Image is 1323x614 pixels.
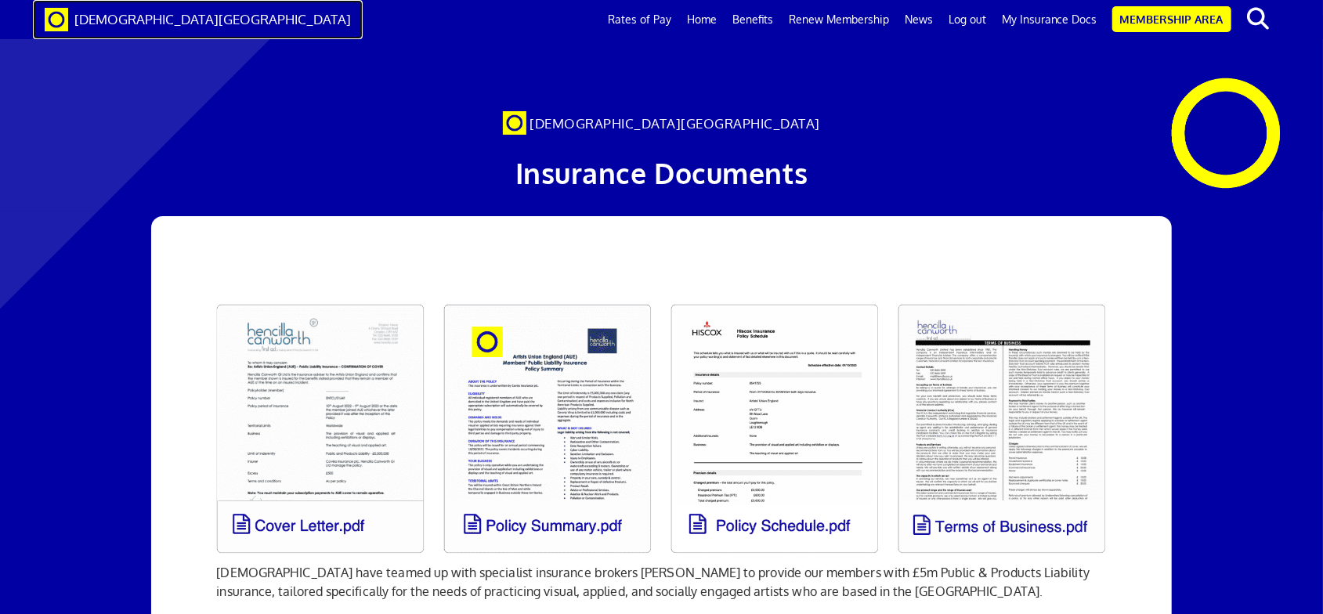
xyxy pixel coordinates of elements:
a: Membership Area [1112,6,1231,32]
span: [DEMOGRAPHIC_DATA][GEOGRAPHIC_DATA] [74,11,351,27]
span: [DEMOGRAPHIC_DATA][GEOGRAPHIC_DATA] [530,115,820,132]
p: [DEMOGRAPHIC_DATA] have teamed up with specialist insurance brokers [PERSON_NAME] to provide our ... [216,563,1106,601]
span: Insurance Documents [515,155,808,190]
button: search [1234,2,1282,35]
